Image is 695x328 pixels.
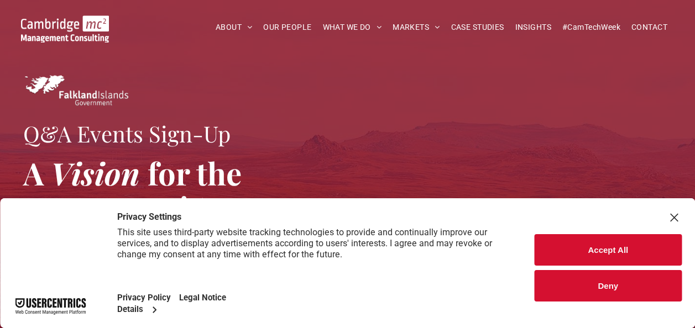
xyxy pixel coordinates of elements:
span: A [23,152,44,193]
span: Vision [51,152,140,193]
img: Cambridge MC Logo [21,15,109,43]
span: Q&A Events Sign-Up [23,119,231,148]
a: CASE STUDIES [446,19,510,36]
a: OUR PEOPLE [258,19,317,36]
span: in [294,189,323,230]
span: for the [148,152,242,193]
a: CONTACT [626,19,673,36]
a: INSIGHTS [510,19,557,36]
a: ABOUT [210,19,258,36]
a: #CamTechWeek [557,19,626,36]
a: MARKETS [387,19,445,36]
a: WHAT WE DO [317,19,388,36]
span: Future of Telecoms [23,189,286,230]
